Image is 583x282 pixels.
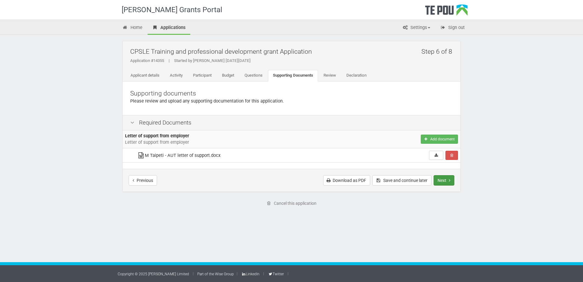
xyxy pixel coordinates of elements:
p: Supporting documents [130,89,453,98]
button: Previous step [129,175,157,186]
a: Sign out [435,21,469,35]
p: Please review and upload any supporting documentation for this application. [130,98,453,104]
a: Home [118,21,147,35]
a: Supporting Documents [268,70,318,81]
a: Applications [148,21,190,35]
h2: Step 6 of 8 [421,44,456,59]
a: Participant [188,70,216,81]
button: Remove [445,151,458,160]
a: Copyright © 2025 [PERSON_NAME] Limited [118,272,189,276]
button: Next step [434,175,454,186]
a: Download as PDF [323,175,370,186]
span: | [164,58,174,63]
a: Settings [398,21,435,35]
h2: CPSLE Training and professional development grant Application [130,44,456,59]
a: Questions [240,70,267,81]
span: Letter of support from employer [125,139,189,145]
div: Te Pou Logo [425,4,468,20]
td: M Taipeti - AUT letter of support.docx [135,148,355,163]
a: Declaration [342,70,371,81]
a: Twitter [268,272,284,276]
a: Review [319,70,341,81]
a: Cancel this application [263,198,320,208]
a: Part of the Wise Group [197,272,234,276]
a: LinkedIn [241,272,259,276]
a: Applicant details [126,70,164,81]
a: Budget [217,70,239,81]
a: Activity [165,70,188,81]
div: Application #14355 Started by [PERSON_NAME] [DATE][DATE] [130,58,456,63]
button: Save and continue later [372,175,431,186]
div: Required Documents [123,115,460,130]
b: Letter of support from employer [125,133,189,139]
button: Add document [421,135,458,144]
